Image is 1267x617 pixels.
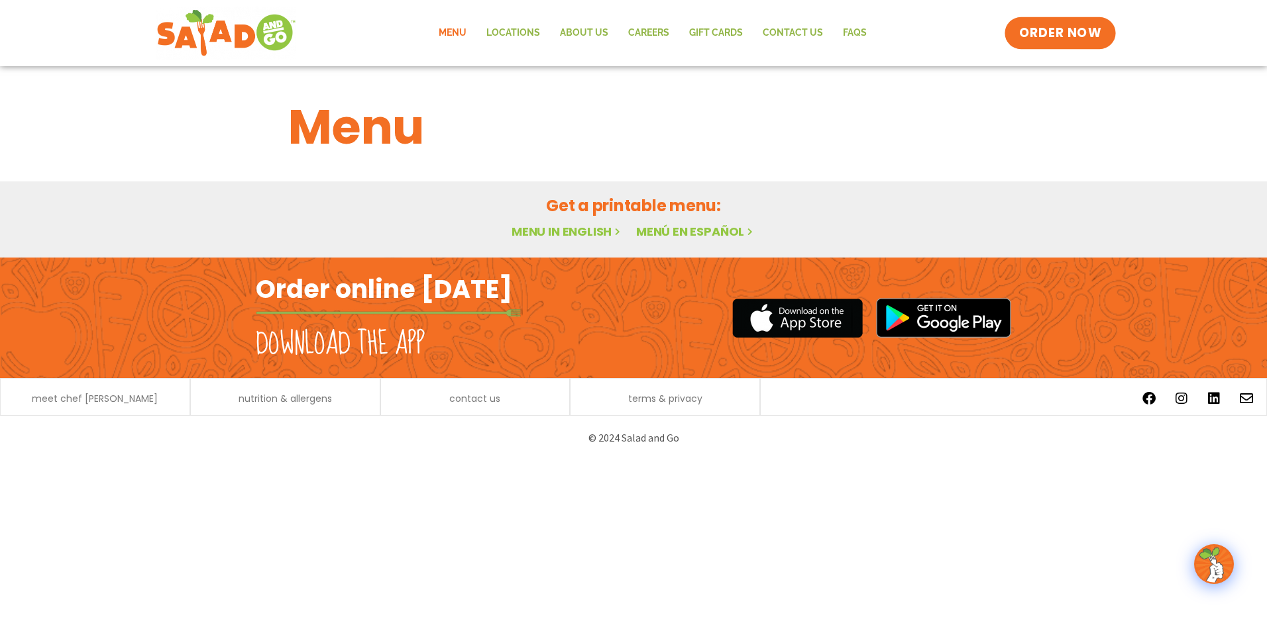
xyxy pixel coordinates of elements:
[732,297,863,340] img: appstore
[429,18,877,48] nav: Menu
[449,394,500,403] a: contact us
[256,309,521,316] img: fork
[1195,546,1233,583] img: wpChatIcon
[753,18,833,48] a: Contact Us
[550,18,618,48] a: About Us
[1005,17,1116,49] a: ORDER NOW
[156,7,296,60] img: new-SAG-logo-768×292
[288,91,979,163] h1: Menu
[876,298,1011,338] img: google_play
[628,394,702,403] a: terms & privacy
[1019,24,1101,42] span: ORDER NOW
[429,18,476,48] a: Menu
[833,18,877,48] a: FAQs
[636,223,755,240] a: Menú en español
[512,223,623,240] a: Menu in English
[288,194,979,217] h2: Get a printable menu:
[256,326,425,363] h2: Download the app
[476,18,550,48] a: Locations
[256,273,512,305] h2: Order online [DATE]
[239,394,332,403] a: nutrition & allergens
[618,18,679,48] a: Careers
[679,18,753,48] a: GIFT CARDS
[32,394,158,403] a: meet chef [PERSON_NAME]
[262,429,1005,447] p: © 2024 Salad and Go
